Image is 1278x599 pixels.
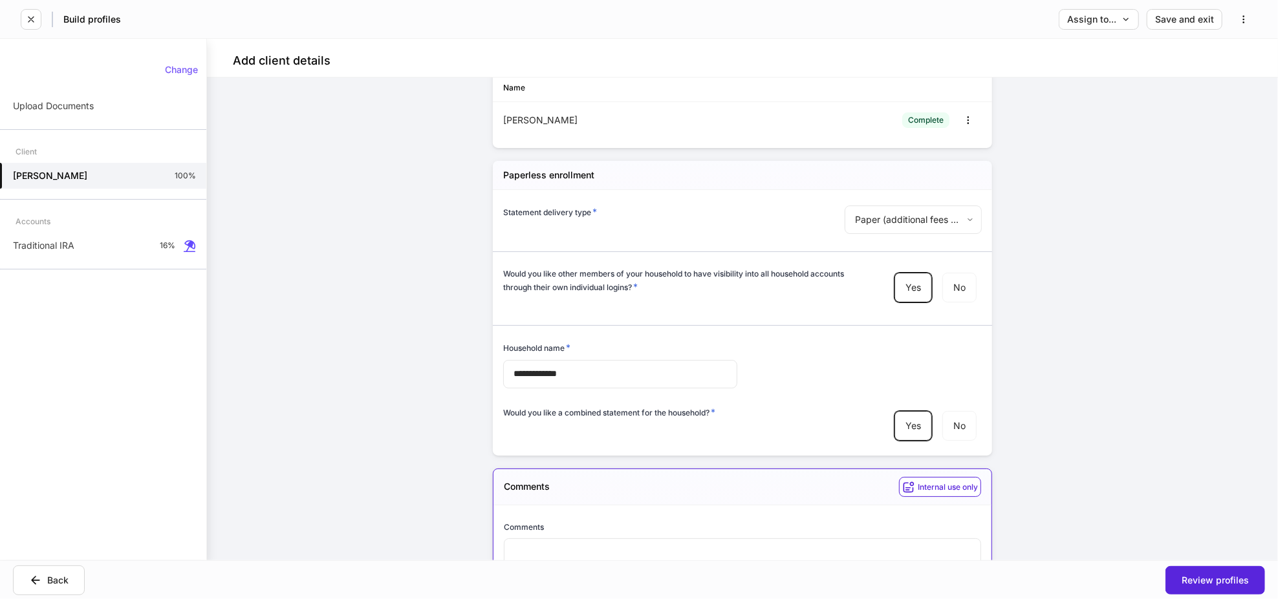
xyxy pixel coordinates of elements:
button: Save and exit [1147,9,1222,30]
h6: Household name [503,341,570,354]
button: Review profiles [1165,566,1265,594]
h6: Statement delivery type [503,205,597,218]
div: Back [29,574,69,587]
h4: Add client details [233,53,330,68]
h5: Comments [504,480,550,493]
h5: Build profiles [63,13,121,26]
h5: [PERSON_NAME] [13,169,87,182]
div: Client [16,140,37,163]
p: 100% [175,171,196,181]
div: Complete [908,114,944,126]
h6: Would you like other members of your household to have visibility into all household accounts thr... [503,268,863,293]
button: Change [157,59,206,80]
p: 16% [160,240,175,251]
div: Accounts [16,210,50,233]
div: Change [165,65,198,74]
h6: Would you like a combined statement for the household? [503,406,715,419]
div: Review profiles [1182,576,1249,585]
h6: Comments [504,521,544,533]
div: [PERSON_NAME] [503,114,742,127]
div: Save and exit [1155,15,1214,24]
p: Upload Documents [13,100,94,112]
button: Back [13,565,85,595]
button: Assign to... [1059,9,1139,30]
div: Paper (additional fees apply) [845,205,981,234]
h6: Internal use only [918,481,978,493]
div: Name [503,81,742,94]
p: Traditional IRA [13,239,74,252]
h5: Paperless enrollment [503,169,594,182]
div: Assign to... [1067,15,1131,24]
